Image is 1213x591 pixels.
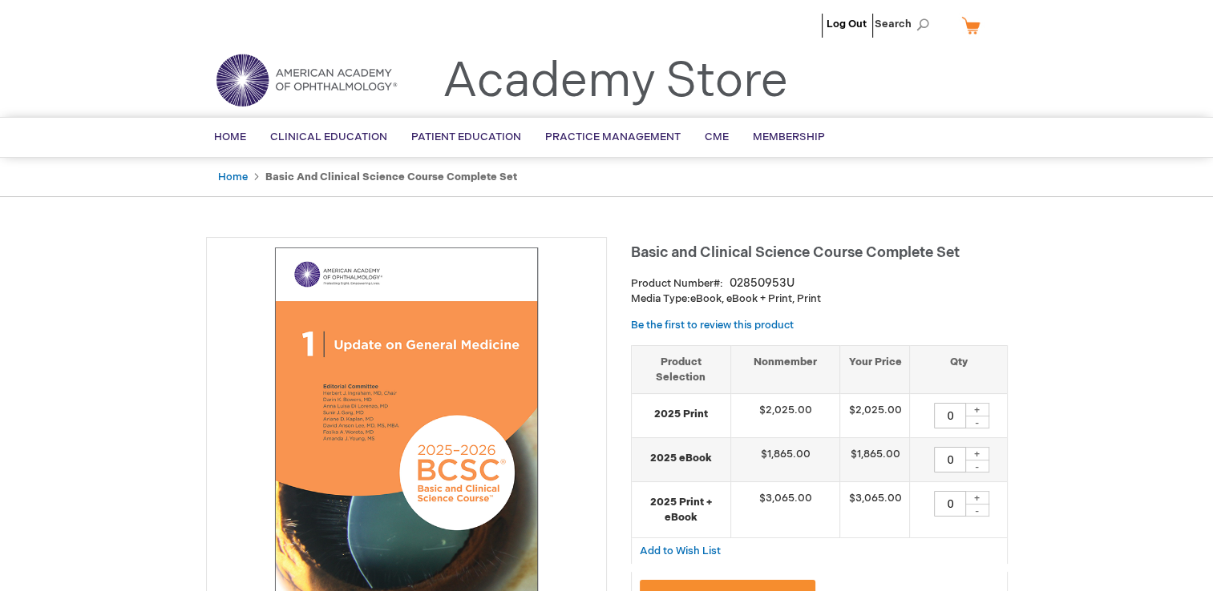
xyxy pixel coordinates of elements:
[730,438,840,482] td: $1,865.00
[631,277,723,290] strong: Product Number
[265,171,517,183] strong: Basic and Clinical Science Course Complete Set
[631,319,794,332] a: Be the first to review this product
[840,345,910,393] th: Your Price
[730,275,795,291] div: 02850953U
[730,345,840,393] th: Nonmember
[965,403,989,416] div: +
[705,131,729,143] span: CME
[840,394,910,438] td: $2,025.00
[640,407,722,422] strong: 2025 Print
[910,345,1007,393] th: Qty
[631,244,960,261] span: Basic and Clinical Science Course Complete Set
[632,345,731,393] th: Product Selection
[875,8,936,40] span: Search
[934,491,966,517] input: Qty
[730,394,840,438] td: $2,025.00
[545,131,681,143] span: Practice Management
[631,292,690,305] strong: Media Type:
[443,53,788,111] a: Academy Store
[218,171,248,183] a: Home
[965,416,989,428] div: -
[753,131,825,143] span: Membership
[640,545,721,557] span: Add to Wish List
[840,482,910,538] td: $3,065.00
[965,447,989,460] div: +
[934,447,966,472] input: Qty
[965,460,989,472] div: -
[965,491,989,505] div: +
[934,403,966,428] input: Qty
[640,451,722,466] strong: 2025 eBook
[827,18,867,30] a: Log Out
[640,495,722,525] strong: 2025 Print + eBook
[411,131,521,143] span: Patient Education
[270,131,387,143] span: Clinical Education
[965,504,989,517] div: -
[840,438,910,482] td: $1,865.00
[640,544,721,557] a: Add to Wish List
[631,291,1008,307] p: eBook, eBook + Print, Print
[214,131,246,143] span: Home
[730,482,840,538] td: $3,065.00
